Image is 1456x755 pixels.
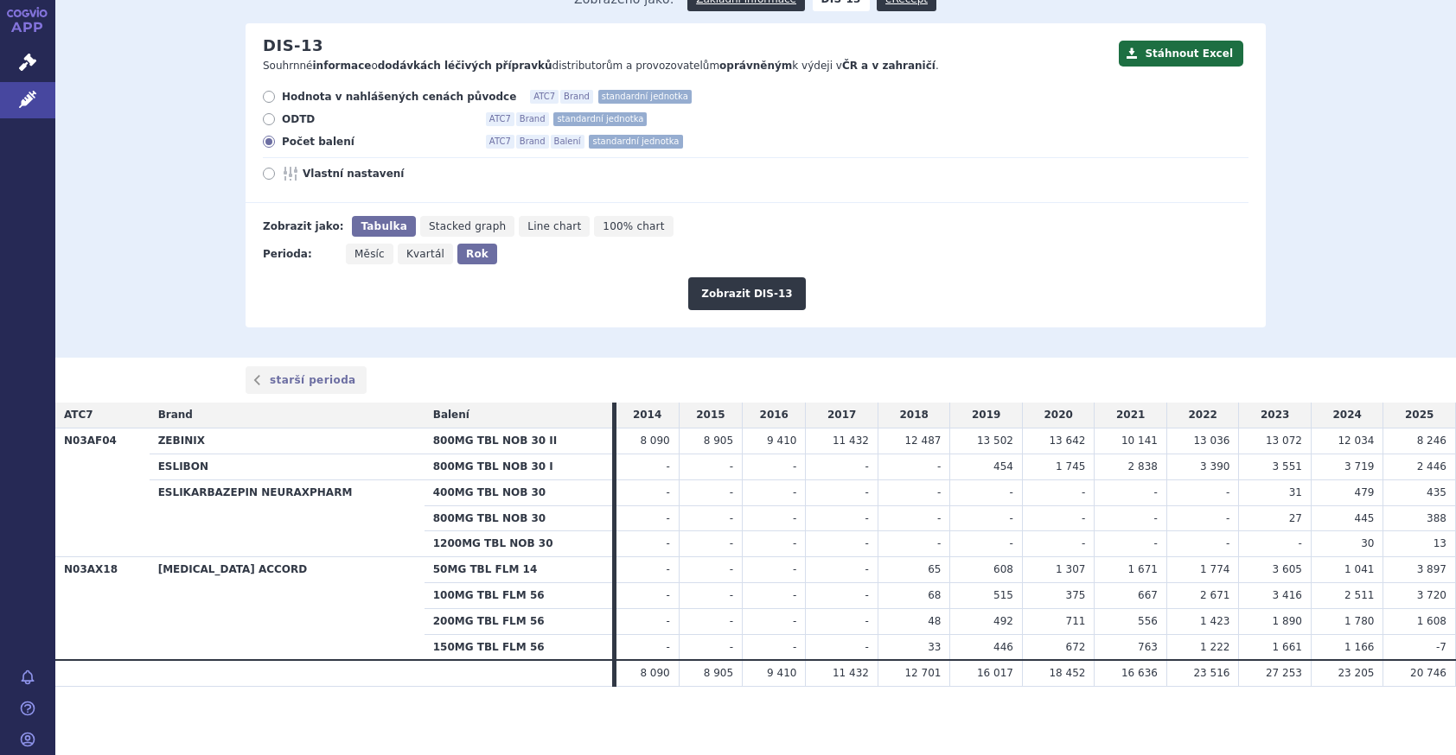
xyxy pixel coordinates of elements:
span: 672 [1066,641,1086,653]
span: 13 642 [1049,435,1085,447]
td: 2016 [743,403,806,428]
span: 13 502 [977,435,1013,447]
span: 3 390 [1200,460,1229,473]
td: 2019 [950,403,1023,428]
span: 1 745 [1056,460,1085,473]
span: standardní jednotka [553,112,647,126]
span: - [730,563,733,575]
th: [MEDICAL_DATA] ACCORD [150,557,425,661]
span: - [1226,537,1229,549]
span: - [730,615,733,627]
span: - [793,563,796,575]
strong: oprávněným [719,60,792,72]
span: - [1226,486,1229,498]
span: 1 890 [1273,615,1302,627]
th: 800MG TBL NOB 30 I [425,454,612,479]
span: - [666,641,669,653]
span: - [1082,537,1085,549]
span: 3 551 [1273,460,1302,473]
span: 1 661 [1273,641,1302,653]
span: 30 [1361,537,1374,549]
span: - [865,563,869,575]
span: 608 [993,563,1013,575]
span: 8 090 [640,667,669,679]
span: - [793,512,796,524]
span: 9 410 [767,667,796,679]
span: 65 [928,563,941,575]
span: - [1226,512,1229,524]
span: 8 905 [704,435,733,447]
span: 12 034 [1338,435,1374,447]
td: 2021 [1095,403,1167,428]
span: - [793,460,796,473]
span: 763 [1138,641,1158,653]
th: 1200MG TBL NOB 30 [425,531,612,557]
span: - [730,486,733,498]
span: 2 838 [1128,460,1158,473]
span: Tabulka [361,220,406,232]
span: - [730,512,733,524]
strong: informace [313,60,372,72]
span: - [865,486,869,498]
span: - [1082,512,1085,524]
span: 3 897 [1417,563,1446,575]
span: - [1154,512,1158,524]
span: - [937,537,941,549]
span: 11 432 [833,667,869,679]
th: 100MG TBL FLM 56 [425,582,612,608]
span: - [865,537,869,549]
span: - [793,486,796,498]
span: - [1154,537,1158,549]
span: 445 [1355,512,1375,524]
span: standardní jednotka [589,135,682,149]
span: 8 090 [640,435,669,447]
a: starší perioda [246,366,367,394]
span: 1 671 [1128,563,1158,575]
span: - [666,615,669,627]
span: 12 487 [904,435,941,447]
th: 400MG TBL NOB 30 [425,479,612,505]
span: - [865,615,869,627]
span: 556 [1138,615,1158,627]
span: 1 774 [1200,563,1229,575]
span: 20 746 [1410,667,1446,679]
span: 2 671 [1200,589,1229,601]
span: 23 205 [1338,667,1374,679]
span: 8 905 [704,667,733,679]
span: 13 072 [1266,435,1302,447]
span: - [865,641,869,653]
span: 515 [993,589,1013,601]
span: 1 307 [1056,563,1085,575]
span: ATC7 [530,90,559,104]
span: 1 423 [1200,615,1229,627]
span: - [1154,486,1158,498]
span: 3 605 [1273,563,1302,575]
span: 711 [1066,615,1086,627]
span: - [937,460,941,473]
span: 3 416 [1273,589,1302,601]
p: Souhrnné o distributorům a provozovatelům k výdeji v . [263,59,1110,73]
span: 13 036 [1193,435,1229,447]
td: 2023 [1239,403,1312,428]
td: 2020 [1022,403,1095,428]
span: - [1010,537,1013,549]
h2: DIS-13 [263,36,323,55]
span: 27 [1289,512,1302,524]
span: Line chart [527,220,581,232]
span: Měsíc [354,248,385,260]
span: 479 [1355,486,1375,498]
span: Brand [158,409,193,421]
td: 2022 [1166,403,1239,428]
span: 48 [928,615,941,627]
span: 1 222 [1200,641,1229,653]
span: 13 [1434,537,1446,549]
span: - [730,537,733,549]
th: ZEBINIX [150,428,425,454]
span: 16 636 [1121,667,1158,679]
span: 23 516 [1193,667,1229,679]
strong: ČR a v zahraničí [842,60,936,72]
th: ESLIBON [150,454,425,479]
span: ODTD [282,112,472,126]
span: - [666,460,669,473]
span: 492 [993,615,1013,627]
